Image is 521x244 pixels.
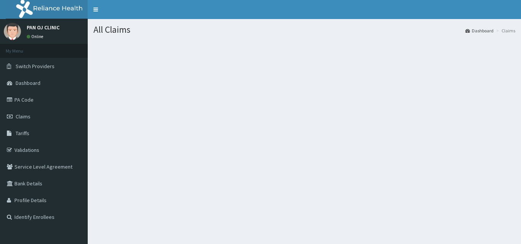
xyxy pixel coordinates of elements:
[27,25,59,30] p: PAN OJ CLINIC
[16,80,40,86] span: Dashboard
[465,27,494,34] a: Dashboard
[16,113,31,120] span: Claims
[494,27,515,34] li: Claims
[16,63,55,70] span: Switch Providers
[16,130,29,137] span: Tariffs
[93,25,515,35] h1: All Claims
[27,34,45,39] a: Online
[4,23,21,40] img: User Image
